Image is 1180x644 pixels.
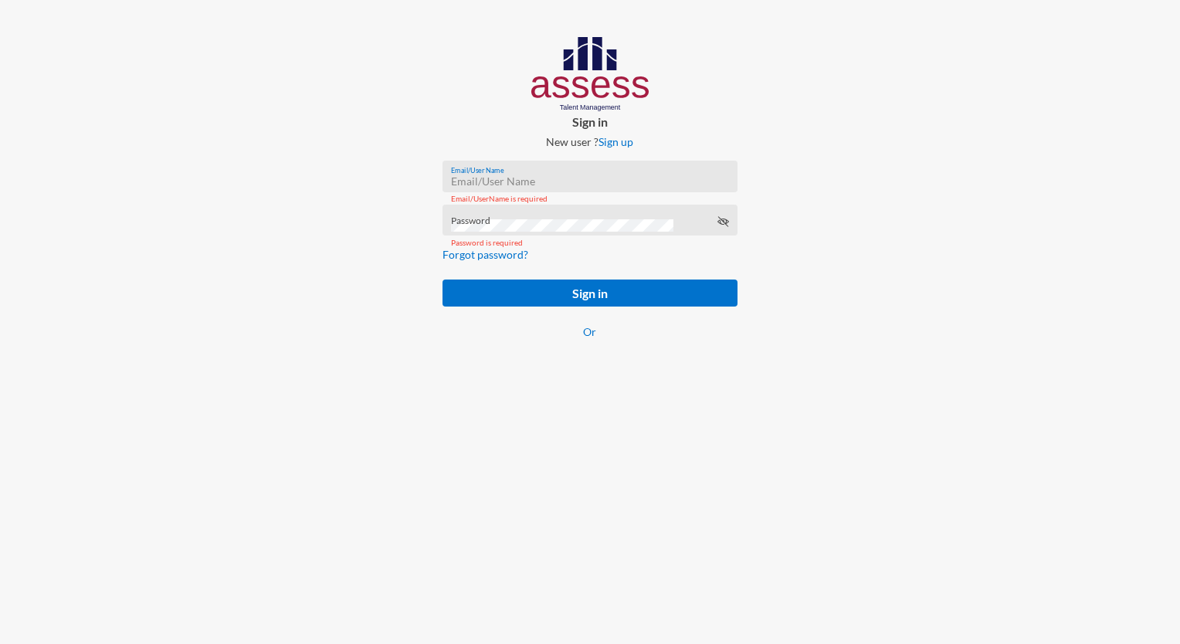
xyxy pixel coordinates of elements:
[442,280,737,307] button: Sign in
[430,114,749,129] p: Sign in
[598,135,633,148] a: Sign up
[451,239,729,247] mat-error: Password is required
[442,325,737,338] p: Or
[531,37,649,111] img: AssessLogoo.svg
[430,135,749,148] p: New user ?
[451,175,729,188] input: Email/User Name
[451,195,729,203] mat-error: Email/UserName is required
